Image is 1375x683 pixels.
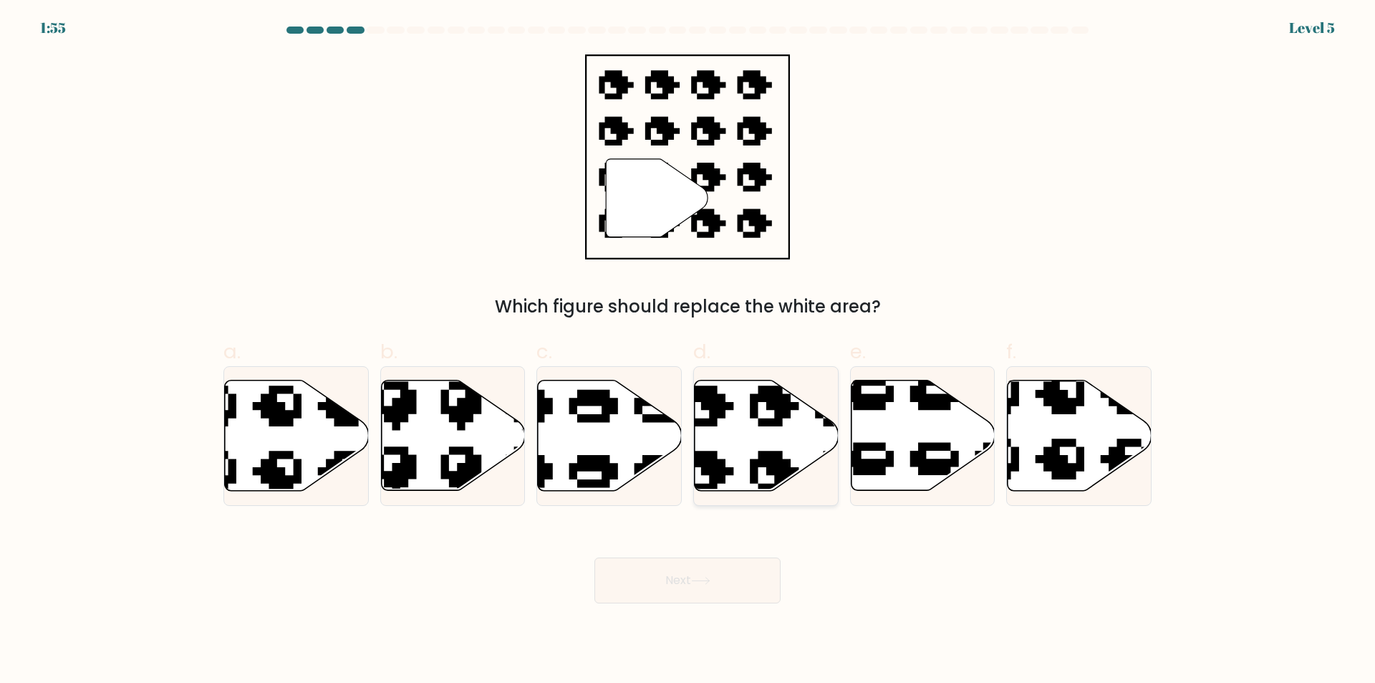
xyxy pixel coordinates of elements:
[223,338,241,366] span: a.
[1289,17,1335,39] div: Level 5
[594,558,781,603] button: Next
[536,338,552,366] span: c.
[606,159,708,237] g: "
[850,338,866,366] span: e.
[40,17,66,39] div: 1:55
[380,338,397,366] span: b.
[1006,338,1016,366] span: f.
[232,294,1143,320] div: Which figure should replace the white area?
[693,338,710,366] span: d.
